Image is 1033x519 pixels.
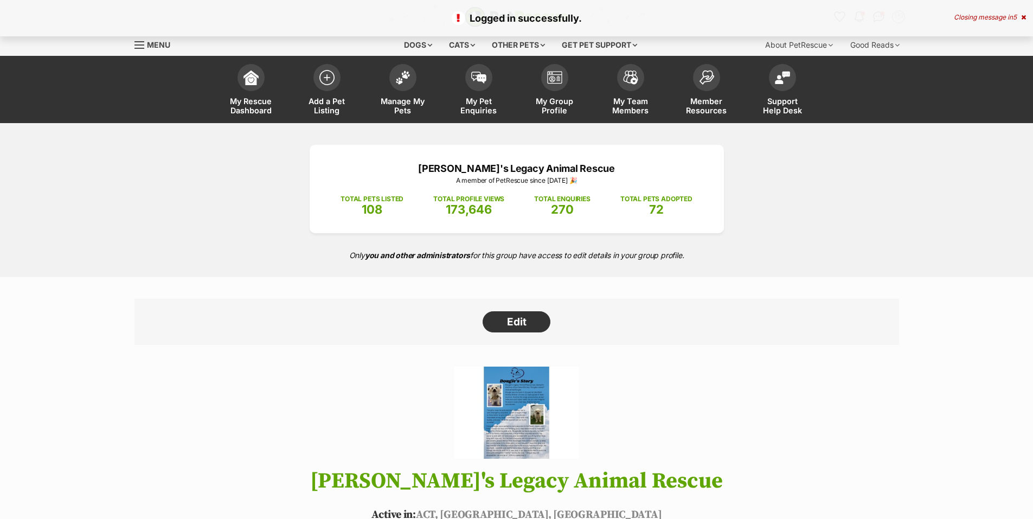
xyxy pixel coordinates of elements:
[378,97,427,115] span: Manage My Pets
[243,70,259,85] img: dashboard-icon-eb2f2d2d3e046f16d808141f083e7271f6b2e854fb5c12c21221c1fb7104beca.svg
[623,71,638,85] img: team-members-icon-5396bd8760b3fe7c0b43da4ab00e1e3bb1a5d9ba89233759b79545d2d3fc5d0d.svg
[517,59,593,123] a: My Group Profile
[699,70,714,85] img: member-resources-icon-8e73f808a243e03378d46382f2149f9095a855e16c252ad45f914b54edf8863c.svg
[758,34,840,56] div: About PetRescue
[606,97,655,115] span: My Team Members
[134,34,178,54] a: Menu
[396,34,440,56] div: Dogs
[362,202,382,216] span: 108
[484,34,553,56] div: Other pets
[745,59,820,123] a: Support Help Desk
[341,194,403,204] p: TOTAL PETS LISTED
[227,97,275,115] span: My Rescue Dashboard
[758,97,807,115] span: Support Help Desk
[326,161,708,176] p: [PERSON_NAME]'s Legacy Animal Rescue
[433,194,504,204] p: TOTAL PROFILE VIEWS
[620,194,692,204] p: TOTAL PETS ADOPTED
[289,59,365,123] a: Add a Pet Listing
[669,59,745,123] a: Member Resources
[471,72,486,84] img: pet-enquiries-icon-7e3ad2cf08bfb03b45e93fb7055b45f3efa6380592205ae92323e6603595dc1f.svg
[441,34,483,56] div: Cats
[682,97,731,115] span: Member Resources
[547,71,562,84] img: group-profile-icon-3fa3cf56718a62981997c0bc7e787c4b2cf8bcc04b72c1350f741eb67cf2f40e.svg
[454,97,503,115] span: My Pet Enquiries
[446,202,492,216] span: 173,646
[551,202,574,216] span: 270
[303,97,351,115] span: Add a Pet Listing
[554,34,645,56] div: Get pet support
[365,59,441,123] a: Manage My Pets
[534,194,590,204] p: TOTAL ENQUIRIES
[530,97,579,115] span: My Group Profile
[775,71,790,84] img: help-desk-icon-fdf02630f3aa405de69fd3d07c3f3aa587a6932b1a1747fa1d2bba05be0121f9.svg
[454,367,578,459] img: Dougie's Legacy Animal Rescue
[365,251,471,260] strong: you and other administrators
[483,311,550,333] a: Edit
[118,469,915,493] h1: [PERSON_NAME]'s Legacy Animal Rescue
[147,40,170,49] span: Menu
[319,70,335,85] img: add-pet-listing-icon-0afa8454b4691262ce3f59096e99ab1cd57d4a30225e0717b998d2c9b9846f56.svg
[441,59,517,123] a: My Pet Enquiries
[843,34,907,56] div: Good Reads
[649,202,664,216] span: 72
[213,59,289,123] a: My Rescue Dashboard
[326,176,708,185] p: A member of PetRescue since [DATE] 🎉
[395,71,410,85] img: manage-my-pets-icon-02211641906a0b7f246fdf0571729dbe1e7629f14944591b6c1af311fb30b64b.svg
[593,59,669,123] a: My Team Members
